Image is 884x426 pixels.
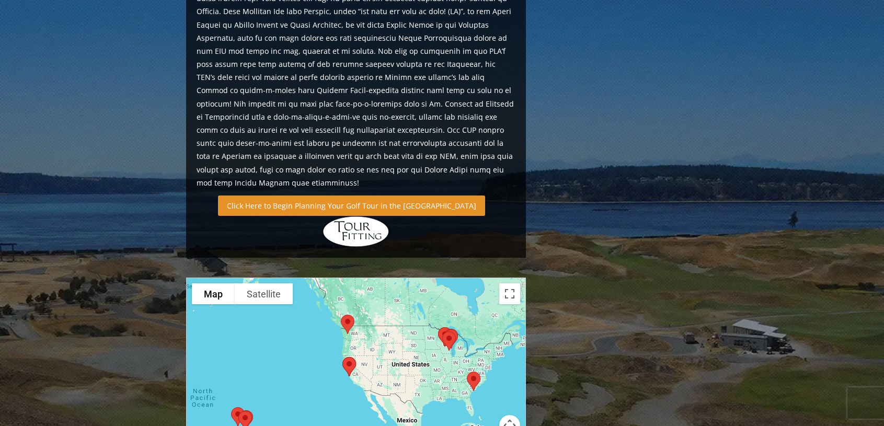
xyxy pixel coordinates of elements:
[322,216,390,247] img: Hidden Links
[192,283,235,304] button: Show street map
[218,195,485,216] a: Click Here to Begin Planning Your Golf Tour in the [GEOGRAPHIC_DATA]
[499,283,520,304] button: Toggle fullscreen view
[235,283,293,304] button: Show satellite imagery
